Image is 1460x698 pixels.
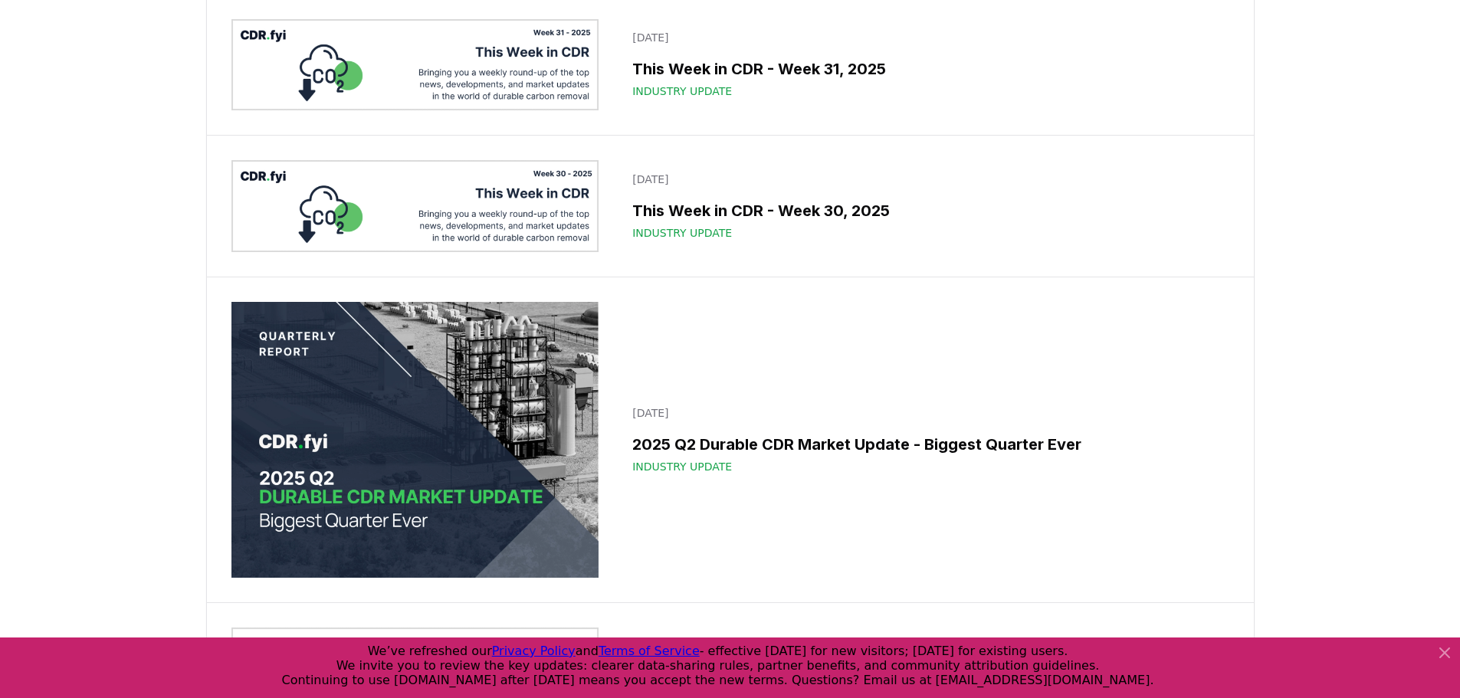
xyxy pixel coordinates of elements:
[623,162,1229,250] a: [DATE]This Week in CDR - Week 30, 2025Industry Update
[623,396,1229,483] a: [DATE]2025 Q2 Durable CDR Market Update - Biggest Quarter EverIndustry Update
[632,433,1219,456] h3: 2025 Q2 Durable CDR Market Update - Biggest Quarter Ever
[231,302,599,578] img: 2025 Q2 Durable CDR Market Update - Biggest Quarter Ever blog post image
[632,172,1219,187] p: [DATE]
[632,225,732,241] span: Industry Update
[632,405,1219,421] p: [DATE]
[632,459,732,474] span: Industry Update
[632,30,1219,45] p: [DATE]
[623,21,1229,108] a: [DATE]This Week in CDR - Week 31, 2025Industry Update
[632,84,732,99] span: Industry Update
[632,199,1219,222] h3: This Week in CDR - Week 30, 2025
[231,160,599,252] img: This Week in CDR - Week 30, 2025 blog post image
[231,19,599,111] img: This Week in CDR - Week 31, 2025 blog post image
[632,57,1219,80] h3: This Week in CDR - Week 31, 2025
